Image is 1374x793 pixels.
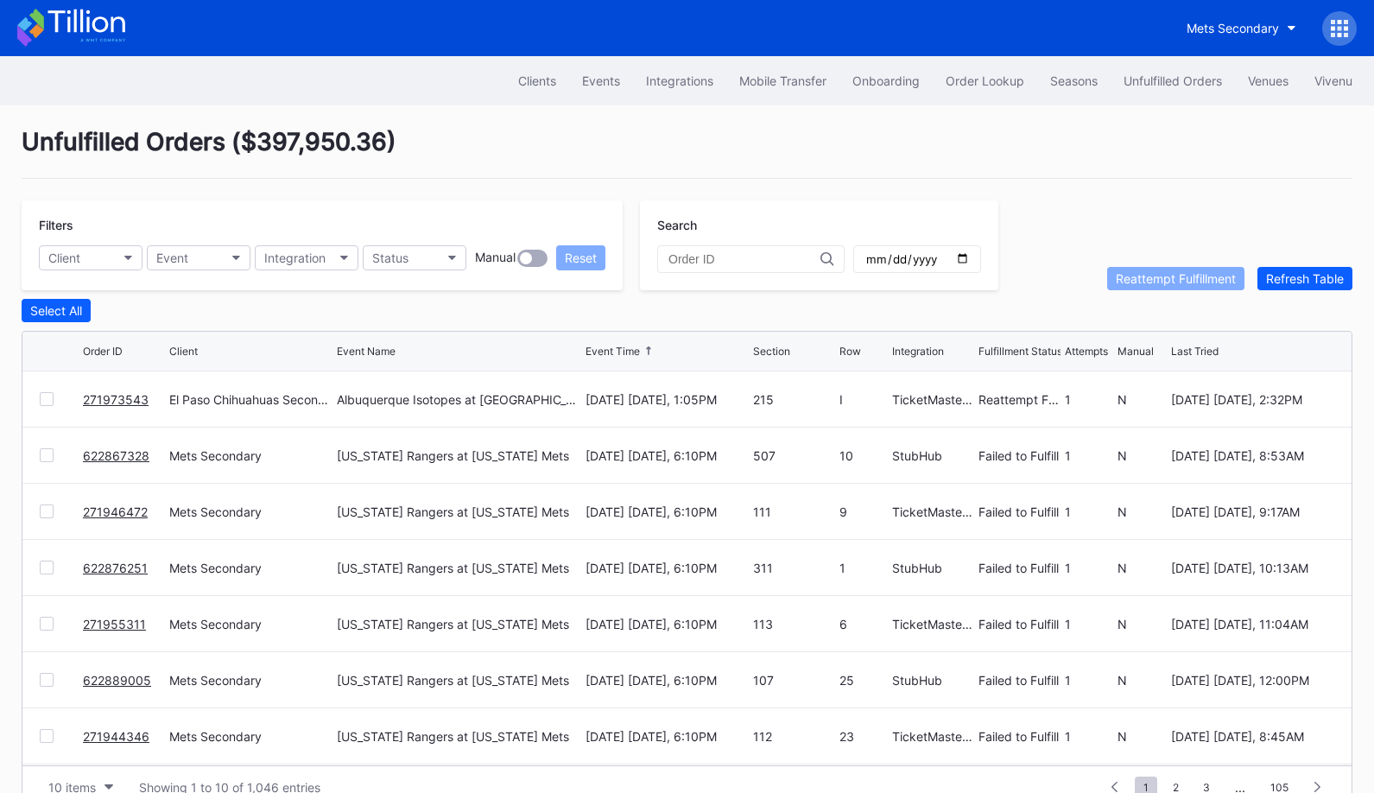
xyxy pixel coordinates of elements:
div: TicketMasterResale [892,617,974,631]
button: Vivenu [1301,65,1365,97]
div: Order ID [83,345,123,358]
button: Mets Secondary [1174,12,1309,44]
div: Failed to Fulfill [978,729,1061,744]
div: Unfulfilled Orders [1124,73,1222,88]
div: [US_STATE] Rangers at [US_STATE] Mets [337,673,569,688]
div: Event Time [586,345,640,358]
div: N [1118,729,1167,744]
div: 1 [1065,617,1114,631]
div: Reattempt Fulfillment [1116,271,1236,286]
div: N [1118,504,1167,519]
button: Clients [505,65,569,97]
div: 1 [1065,504,1114,519]
div: 215 [753,392,835,407]
div: Fulfillment Status [978,345,1062,358]
div: Unfulfilled Orders ( $397,950.36 ) [22,127,1352,179]
div: Search [657,218,981,232]
div: 6 [839,617,889,631]
div: Mobile Transfer [739,73,826,88]
div: Last Tried [1171,345,1219,358]
div: [US_STATE] Rangers at [US_STATE] Mets [337,504,569,519]
button: Integrations [633,65,726,97]
div: [US_STATE] Rangers at [US_STATE] Mets [337,729,569,744]
div: Manual [1118,345,1154,358]
div: TicketMasterResale [892,504,974,519]
div: Mets Secondary [169,448,332,463]
div: 1 [1065,729,1114,744]
a: 271944346 [83,729,149,744]
button: Event [147,245,250,270]
div: 23 [839,729,889,744]
div: Manual [475,250,516,267]
div: [DATE] [DATE], 9:17AM [1171,504,1334,519]
div: Select All [30,303,82,318]
div: [DATE] [DATE], 6:10PM [586,504,749,519]
button: Unfulfilled Orders [1111,65,1235,97]
div: Reset [565,251,597,265]
button: Status [363,245,466,270]
div: Refresh Table [1266,271,1344,286]
div: Reattempt Fulfillment [978,392,1061,407]
div: 1 [839,561,889,575]
div: N [1118,673,1167,688]
button: Seasons [1037,65,1111,97]
a: Venues [1235,65,1301,97]
div: Events [582,73,620,88]
div: Row [839,345,861,358]
div: 1 [1065,673,1114,688]
div: Mets Secondary [169,673,332,688]
div: [DATE] [DATE], 6:10PM [586,617,749,631]
div: 111 [753,504,835,519]
div: [DATE] [DATE], 12:00PM [1171,673,1334,688]
div: Venues [1248,73,1289,88]
div: Integrations [646,73,713,88]
div: Onboarding [852,73,920,88]
div: N [1118,617,1167,631]
button: Integration [255,245,358,270]
button: Select All [22,299,91,322]
div: Vivenu [1314,73,1352,88]
div: Mets Secondary [169,504,332,519]
div: [DATE] [DATE], 1:05PM [586,392,749,407]
div: Seasons [1050,73,1098,88]
button: Reattempt Fulfillment [1107,267,1244,290]
div: [US_STATE] Rangers at [US_STATE] Mets [337,617,569,631]
button: Order Lookup [933,65,1037,97]
div: N [1118,448,1167,463]
div: 1 [1065,392,1114,407]
div: [US_STATE] Rangers at [US_STATE] Mets [337,448,569,463]
div: 107 [753,673,835,688]
div: Attempts [1065,345,1108,358]
div: [DATE] [DATE], 11:04AM [1171,617,1334,631]
div: 25 [839,673,889,688]
div: El Paso Chihuahuas Secondary [169,392,332,407]
div: Section [753,345,790,358]
div: 311 [753,561,835,575]
div: Clients [518,73,556,88]
div: 1 [1065,448,1114,463]
div: Mets Secondary [169,617,332,631]
div: Albuquerque Isotopes at [GEOGRAPHIC_DATA] [337,392,582,407]
div: [DATE] [DATE], 6:10PM [586,561,749,575]
button: Onboarding [839,65,933,97]
div: [DATE] [DATE], 2:32PM [1171,392,1334,407]
div: Client [169,345,198,358]
div: TicketMasterResale [892,729,974,744]
div: Event [156,251,188,265]
div: Mets Secondary [1187,21,1279,35]
div: [US_STATE] Rangers at [US_STATE] Mets [337,561,569,575]
div: Order Lookup [946,73,1024,88]
div: StubHub [892,448,974,463]
div: [DATE] [DATE], 8:45AM [1171,729,1334,744]
div: Event Name [337,345,396,358]
div: I [839,392,889,407]
div: Mets Secondary [169,729,332,744]
a: 622867328 [83,448,149,463]
button: Mobile Transfer [726,65,839,97]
